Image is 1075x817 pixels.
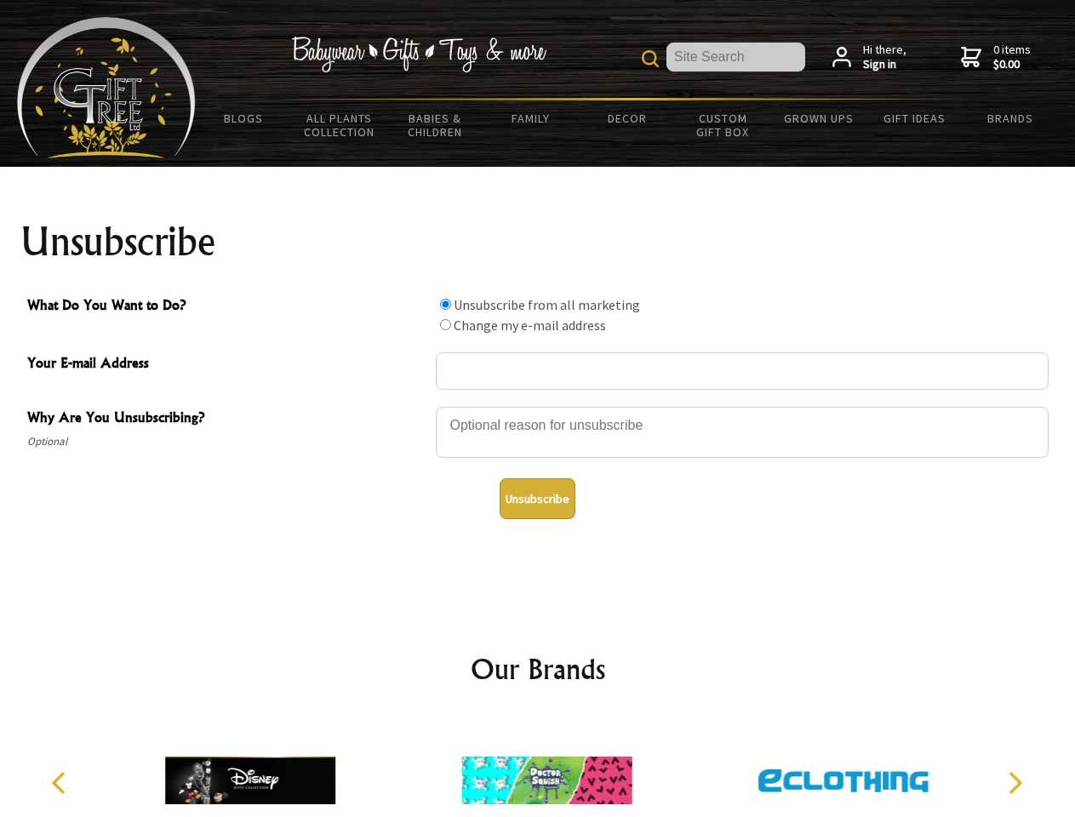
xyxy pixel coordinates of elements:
span: Hi there, [863,43,906,72]
img: Babywear - Gifts - Toys & more [291,37,546,72]
input: What Do You Want to Do? [440,299,451,310]
strong: $0.00 [993,57,1031,72]
a: Decor [579,100,675,136]
a: Hi there,Sign in [832,43,906,72]
h1: Unsubscribe [20,221,1055,262]
span: Optional [27,431,427,452]
label: Unsubscribe from all marketing [454,296,640,313]
input: Your E-mail Address [436,352,1049,390]
a: BLOGS [196,100,292,136]
textarea: Why Are You Unsubscribing? [436,407,1049,458]
button: Next [996,764,1033,802]
span: Your E-mail Address [27,352,427,377]
a: Custom Gift Box [675,100,771,150]
h2: Our Brands [34,648,1042,689]
span: What Do You Want to Do? [27,294,427,319]
a: All Plants Collection [292,100,388,150]
a: Grown Ups [770,100,866,136]
a: Family [483,100,580,136]
a: Brands [963,100,1059,136]
img: product search [642,50,659,67]
strong: Sign in [863,57,906,72]
input: What Do You Want to Do? [440,319,451,330]
img: Babyware - Gifts - Toys and more... [17,17,196,158]
span: Why Are You Unsubscribing? [27,407,427,431]
a: 0 items$0.00 [961,43,1031,72]
button: Previous [43,764,80,802]
label: Change my e-mail address [454,317,606,334]
a: Babies & Children [387,100,483,150]
input: Site Search [666,43,805,71]
button: Unsubscribe [500,478,575,519]
a: Gift Ideas [866,100,963,136]
span: 0 items [993,42,1031,72]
